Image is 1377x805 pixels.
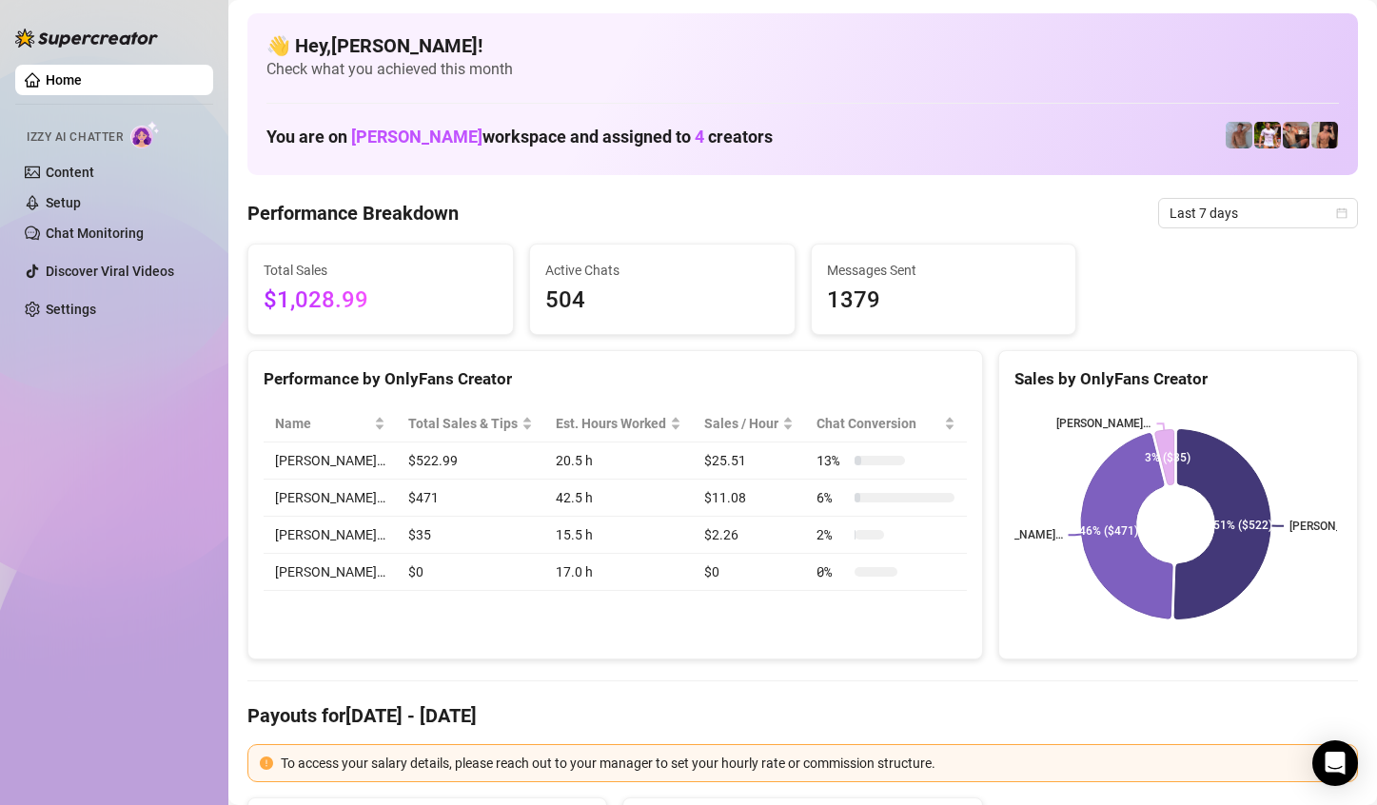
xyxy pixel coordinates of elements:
th: Name [264,405,397,442]
td: 42.5 h [544,480,693,517]
span: 13 % [816,450,847,471]
img: Osvaldo [1283,122,1309,148]
td: [PERSON_NAME]… [264,554,397,591]
td: $2.26 [693,517,805,554]
div: Open Intercom Messenger [1312,740,1358,786]
td: 15.5 h [544,517,693,554]
text: [PERSON_NAME]… [967,528,1062,541]
span: $1,028.99 [264,283,498,319]
td: $471 [397,480,544,517]
span: exclamation-circle [260,756,273,770]
span: Sales / Hour [704,413,778,434]
h1: You are on workspace and assigned to creators [266,127,773,147]
span: 2 % [816,524,847,545]
h4: Payouts for [DATE] - [DATE] [247,702,1358,729]
span: Last 7 days [1170,199,1347,227]
td: [PERSON_NAME]… [264,517,397,554]
a: Settings [46,302,96,317]
td: $0 [693,554,805,591]
span: Messages Sent [827,260,1061,281]
div: Performance by OnlyFans Creator [264,366,967,392]
span: Name [275,413,370,434]
span: Total Sales [264,260,498,281]
span: Izzy AI Chatter [27,128,123,147]
img: logo-BBDzfeDw.svg [15,29,158,48]
td: $0 [397,554,544,591]
td: $35 [397,517,544,554]
td: $522.99 [397,442,544,480]
img: Joey [1226,122,1252,148]
td: 17.0 h [544,554,693,591]
td: [PERSON_NAME]… [264,442,397,480]
div: Est. Hours Worked [556,413,666,434]
img: AI Chatter [130,121,160,148]
span: 504 [545,283,779,319]
span: Check what you achieved this month [266,59,1339,80]
a: Discover Viral Videos [46,264,174,279]
span: Active Chats [545,260,779,281]
a: Content [46,165,94,180]
td: $25.51 [693,442,805,480]
img: Zach [1311,122,1338,148]
a: Chat Monitoring [46,226,144,241]
th: Sales / Hour [693,405,805,442]
td: [PERSON_NAME]… [264,480,397,517]
td: $11.08 [693,480,805,517]
div: Sales by OnlyFans Creator [1014,366,1342,392]
span: Total Sales & Tips [408,413,518,434]
a: Home [46,72,82,88]
span: calendar [1336,207,1347,219]
img: Hector [1254,122,1281,148]
a: Setup [46,195,81,210]
span: 0 % [816,561,847,582]
text: [PERSON_NAME]… [1055,417,1151,430]
div: To access your salary details, please reach out to your manager to set your hourly rate or commis... [281,753,1346,774]
span: 4 [695,127,704,147]
h4: Performance Breakdown [247,200,459,226]
span: 1379 [827,283,1061,319]
span: Chat Conversion [816,413,939,434]
span: 6 % [816,487,847,508]
td: 20.5 h [544,442,693,480]
span: [PERSON_NAME] [351,127,482,147]
h4: 👋 Hey, [PERSON_NAME] ! [266,32,1339,59]
th: Total Sales & Tips [397,405,544,442]
th: Chat Conversion [805,405,966,442]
